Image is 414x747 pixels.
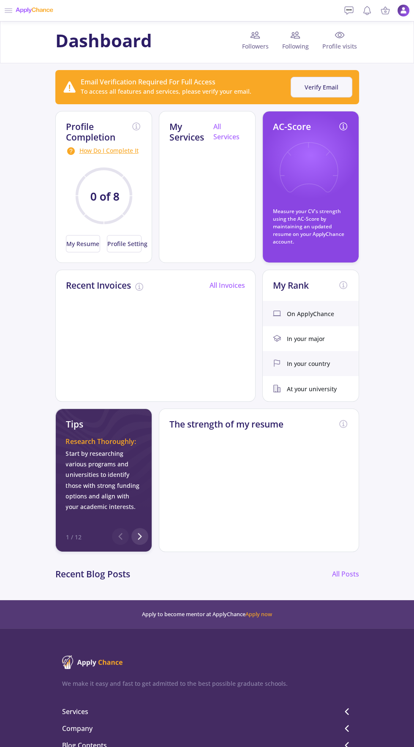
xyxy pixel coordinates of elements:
span: Followers [235,42,275,51]
div: Email Verification Required For Full Access [81,77,251,87]
a: All Posts [332,569,359,579]
p: Measure your CV's strength using the AC-Score by maintaining an updated resume on your ApplyChanc... [273,208,349,246]
h2: Tips [66,419,142,430]
h2: Profile Completion [66,122,131,143]
button: Profile Setting [107,235,142,252]
button: My Resume [66,235,101,252]
span: Profile visits [316,42,359,51]
img: ApplyChance logo [62,655,123,669]
h2: My Services [169,122,213,143]
span: On ApplyChance [287,309,334,318]
div: How Do I Complete It [66,146,142,156]
h2: The strength of my resume [169,419,283,430]
h2: My Rank [273,280,309,291]
div: Start by researching various programs and universities to identify those with strong funding opti... [66,448,142,512]
h2: Recent Blog Posts [55,569,130,579]
div: 1 / 12 [66,533,82,541]
a: Apply now [245,610,272,618]
span: In your country [287,359,330,368]
span: Following [275,42,316,51]
text: 0 of 8 [90,189,120,204]
button: Verify Email [291,77,352,97]
a: All Services [213,122,240,141]
h1: Dashboard [55,30,152,51]
span: Services [62,706,352,717]
h2: AC-Score [273,122,311,132]
div: To access all features and services, please verify your email. [81,87,251,96]
h2: Recent Invoices [66,280,131,291]
p: We make it easy and fast to get admitted to the best possible graduate schools. [62,679,352,688]
div: Research Thoroughly: [66,436,142,447]
span: At your university [287,384,337,393]
a: Profile Setting [103,235,142,252]
span: In your major [287,334,325,343]
a: My Resume [66,235,104,252]
span: Company [62,723,352,733]
a: All Invoices [210,281,245,290]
